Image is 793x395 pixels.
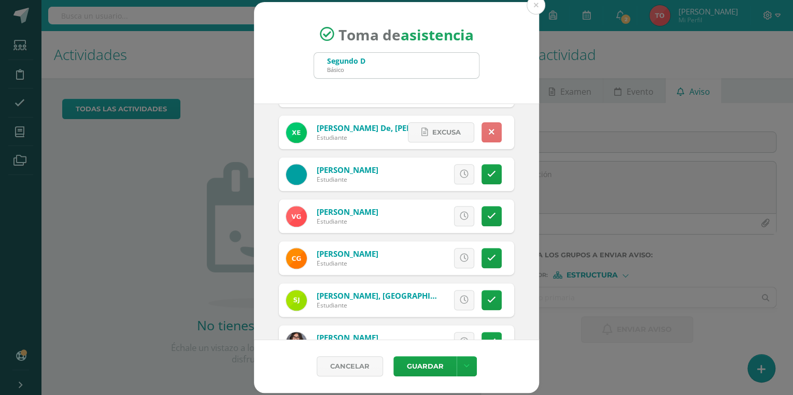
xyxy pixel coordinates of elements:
div: Básico [327,66,365,74]
a: Excusa [408,122,474,142]
img: 156403af0742baa3653a9783ad93d3a8.png [286,206,307,227]
a: [PERSON_NAME] de, [PERSON_NAME] [317,123,457,133]
input: Busca un grado o sección aquí... [314,53,479,78]
a: [PERSON_NAME] [317,248,378,259]
img: 62b2713c94e3be929f41841a8491adf0.png [286,164,307,185]
div: Estudiante [317,259,378,268]
div: Estudiante [317,133,441,142]
button: Guardar [393,356,457,376]
a: [PERSON_NAME], [GEOGRAPHIC_DATA] [317,290,462,301]
a: [PERSON_NAME] [317,207,378,217]
a: Cancelar [317,356,383,376]
div: Estudiante [317,175,378,184]
img: 676299d7548348651d2fb6e6a86711ff.png [286,248,307,269]
a: [PERSON_NAME] [317,332,378,343]
strong: asistencia [401,24,474,44]
div: Segundo D [327,56,365,66]
a: [PERSON_NAME] [317,165,378,175]
span: Toma de [338,24,474,44]
div: Estudiante [317,217,378,226]
span: Excusa [432,123,461,142]
img: a76b1cf57be572234c31c30c439ecf0a.png [286,290,307,311]
img: 4549b700af7804e16397680b6b8c278e.png [286,332,307,353]
div: Estudiante [317,301,441,310]
img: 5b28a42612313134676e6f3256c61bc0.png [286,122,307,143]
